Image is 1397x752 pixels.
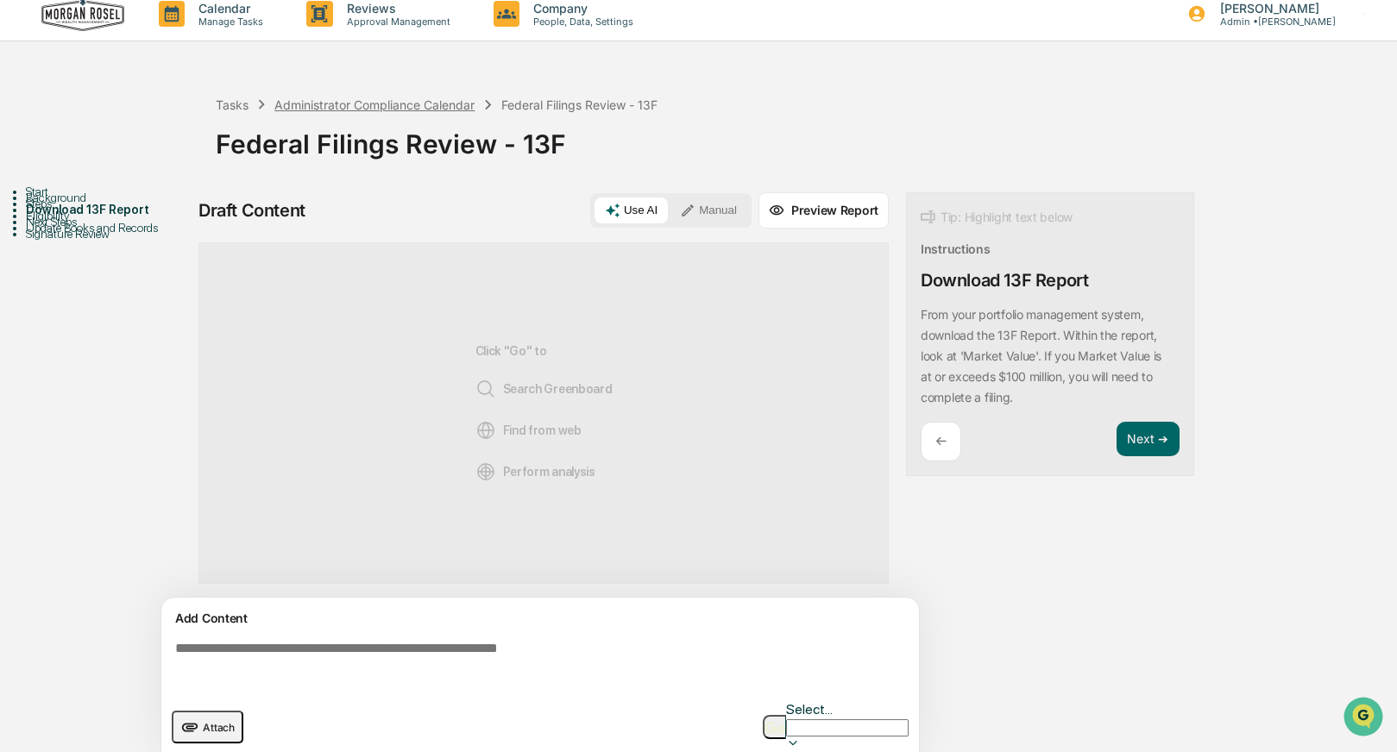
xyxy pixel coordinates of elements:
[274,97,475,112] div: Administrator Compliance Calendar
[185,16,272,28] p: Manage Tasks
[203,721,235,734] span: Attach
[475,379,613,399] span: Search Greenboard
[59,132,283,149] div: Start new chat
[10,243,116,274] a: 🔎Data Lookup
[595,197,668,223] button: Use AI
[35,250,109,267] span: Data Lookup
[1342,695,1388,742] iframe: Open customer support
[118,210,221,241] a: 🗄️Attestations
[17,36,314,64] p: How can we help?
[26,221,216,235] div: Update Books and Records
[501,97,658,112] div: Federal Filings Review - 13F
[17,219,31,233] div: 🖐️
[475,461,496,482] img: Analysis
[17,132,48,163] img: 1746055101610-c473b297-6a78-478c-a979-82029cc54cd1
[216,115,1388,160] div: Federal Filings Review - 13F
[763,715,786,739] button: Go
[475,420,496,441] img: Web
[216,97,249,112] div: Tasks
[333,1,459,16] p: Reviews
[921,270,1088,291] div: Download 13F Report
[765,722,785,733] img: Go
[35,217,111,235] span: Preclearance
[122,291,209,305] a: Powered byPylon
[17,252,31,266] div: 🔎
[172,711,243,743] button: upload document
[26,185,216,198] div: Start
[1206,1,1336,16] p: [PERSON_NAME]
[10,210,118,241] a: 🖐️Preclearance
[293,137,314,158] button: Start new chat
[935,433,947,449] p: ←
[921,207,1073,228] div: Tip: Highlight text below
[59,149,218,163] div: We're available if you need us!
[1117,422,1180,457] button: Next ➔
[26,227,216,241] div: Signature Review
[519,16,642,28] p: People, Data, Settings
[26,191,216,204] div: Background
[172,608,909,629] div: Add Content
[125,219,139,233] div: 🗄️
[670,197,747,223] button: Manual
[1206,16,1336,28] p: Admin • [PERSON_NAME]
[921,241,991,256] div: Instructions
[26,209,216,222] div: Eligibility
[26,203,216,216] div: Download 13F Report
[519,1,642,16] p: Company
[786,701,909,718] div: Select...
[172,292,209,305] span: Pylon
[185,1,272,16] p: Calendar
[142,217,214,235] span: Attestations
[475,379,496,399] img: Search
[26,215,216,229] div: Next Steps
[475,271,613,555] div: Click "Go" to
[475,420,582,441] span: Find from web
[333,16,459,28] p: Approval Management
[921,307,1161,404] p: From your portfolio management system, download the 13F Report. Within the report, look at 'Marke...
[475,461,595,482] span: Perform analysis
[198,200,305,221] div: Draft Content
[758,192,889,229] button: Preview Report
[26,197,216,210] div: Steps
